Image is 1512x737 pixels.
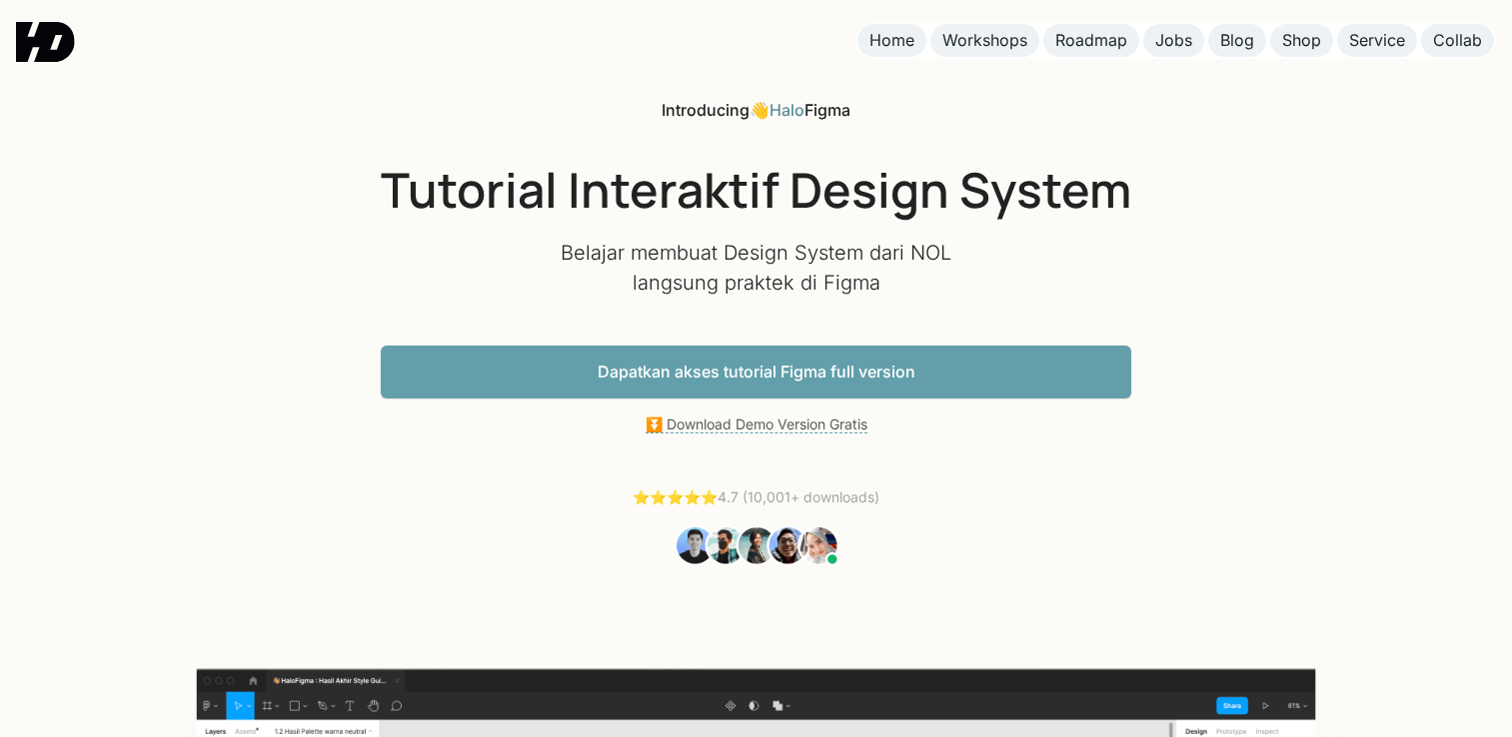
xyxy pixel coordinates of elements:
span: Figma [804,100,850,120]
div: Home [869,30,914,51]
div: 4.7 (10,001+ downloads) [633,487,879,508]
a: Workshops [930,24,1039,57]
div: Service [1349,30,1405,51]
div: 👋 [662,100,850,121]
a: Halo [769,100,804,120]
img: Students Tutorial Belajar UI Design dari NOL Figma HaloFigma [674,524,838,566]
a: Blog [1208,24,1266,57]
a: Dapatkan akses tutorial Figma full version [381,346,1131,398]
a: Shop [1270,24,1333,57]
div: Shop [1282,30,1321,51]
a: ⏬ Download Demo Version Gratis [646,415,867,433]
div: Collab [1433,30,1482,51]
p: Belajar membuat Design System dari NOL langsung praktek di Figma [557,238,956,298]
div: Workshops [942,30,1027,51]
div: Blog [1220,30,1254,51]
div: Roadmap [1055,30,1127,51]
h1: Tutorial Interaktif Design System [381,161,1131,219]
a: Home [857,24,926,57]
div: Jobs [1155,30,1192,51]
a: Collab [1421,24,1494,57]
span: Introducing [662,100,750,120]
a: Roadmap [1043,24,1139,57]
a: ⭐️⭐️⭐️⭐️⭐️ [633,488,718,505]
a: Service [1337,24,1417,57]
a: Jobs [1143,24,1204,57]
